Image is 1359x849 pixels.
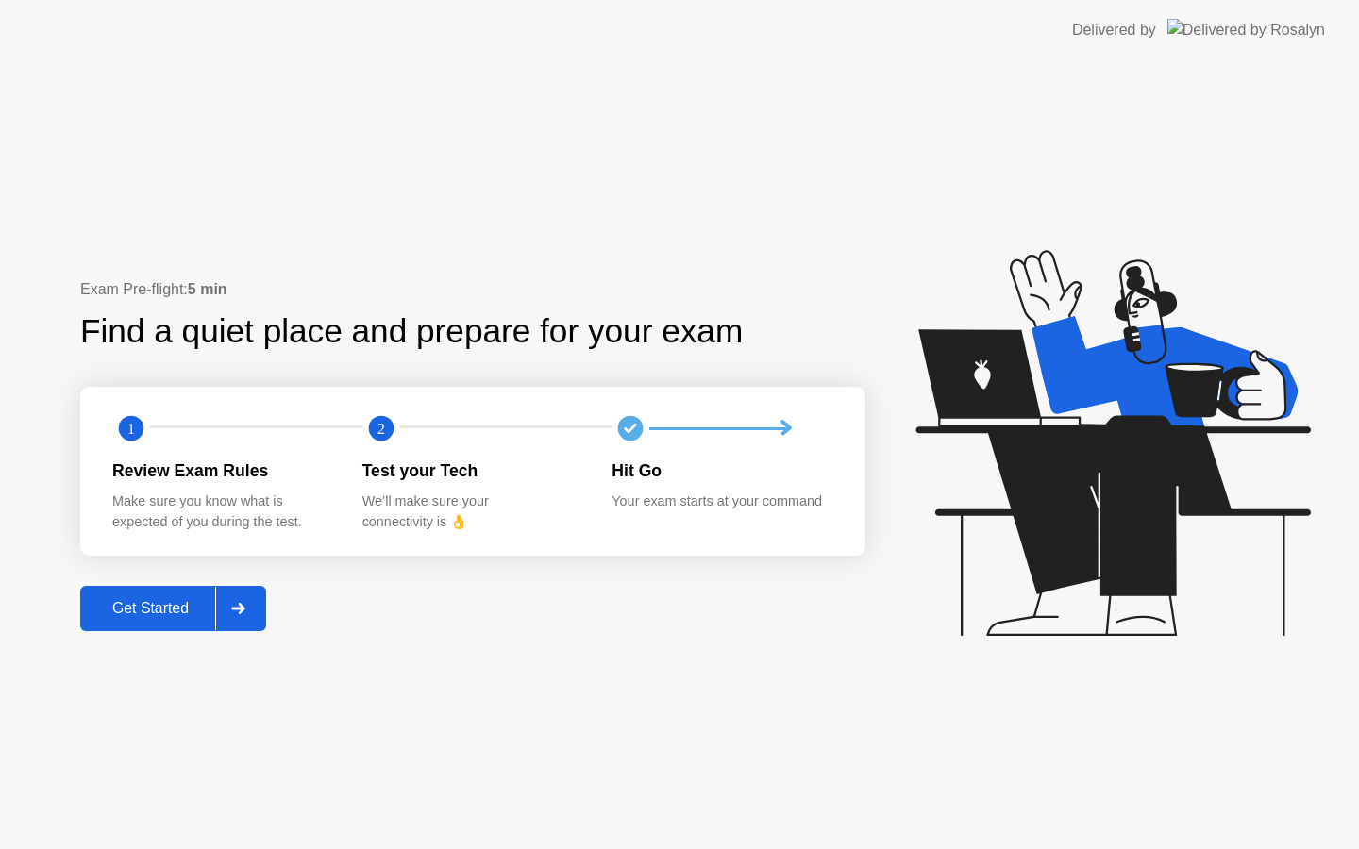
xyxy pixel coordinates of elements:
[362,458,582,483] div: Test your Tech
[80,586,266,631] button: Get Started
[612,491,831,512] div: Your exam starts at your command
[127,420,135,438] text: 1
[80,278,865,301] div: Exam Pre-flight:
[80,307,746,357] div: Find a quiet place and prepare for your exam
[1072,19,1156,42] div: Delivered by
[86,600,215,617] div: Get Started
[188,281,227,297] b: 5 min
[377,420,385,438] text: 2
[112,458,332,483] div: Review Exam Rules
[112,491,332,532] div: Make sure you know what is expected of you during the test.
[362,491,582,532] div: We’ll make sure your connectivity is 👌
[612,458,831,483] div: Hit Go
[1167,19,1325,41] img: Delivered by Rosalyn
